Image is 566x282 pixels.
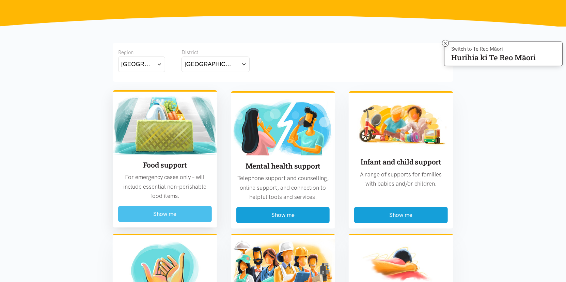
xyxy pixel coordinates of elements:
[118,206,212,222] button: Show me
[118,48,165,57] div: Region
[185,60,234,69] div: [GEOGRAPHIC_DATA]
[354,157,448,167] h3: Infant and child support
[354,207,448,223] button: Show me
[354,170,448,188] p: A range of supports for families with babies and/or children.
[236,161,330,171] h3: Mental health support
[118,160,212,170] h3: Food support
[182,48,250,57] div: District
[451,47,536,51] p: Switch to Te Reo Māori
[118,173,212,201] p: For emergency cases only – will include essential non-perishable food items.
[451,54,536,61] p: Hurihia ki Te Reo Māori
[118,57,165,72] button: [GEOGRAPHIC_DATA]
[182,57,250,72] button: [GEOGRAPHIC_DATA]
[121,60,154,69] div: [GEOGRAPHIC_DATA]
[236,207,330,223] button: Show me
[236,174,330,202] p: Telephone support and counselling, online support, and connection to helpful tools and services.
